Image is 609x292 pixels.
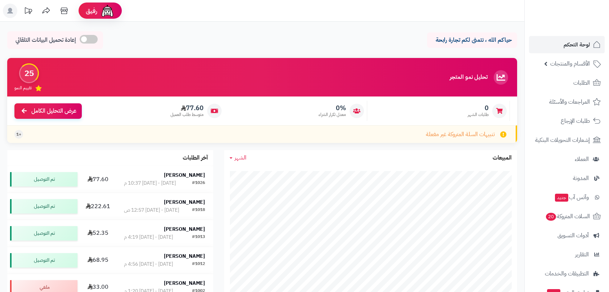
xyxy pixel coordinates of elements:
div: [DATE] - [DATE] 12:57 ص [124,207,179,214]
a: أدوات التسويق [529,227,605,244]
p: حياكم الله ، نتمنى لكم تجارة رابحة [432,36,512,44]
span: +1 [16,131,21,138]
span: تنبيهات السلة المتروكة غير مفعلة [426,130,495,139]
a: المدونة [529,170,605,187]
div: تم التوصيل [10,253,77,268]
span: المدونة [573,173,589,183]
td: 77.60 [80,166,115,193]
a: إشعارات التحويلات البنكية [529,131,605,149]
div: تم التوصيل [10,226,77,241]
span: السلات المتروكة [545,211,590,221]
div: [DATE] - [DATE] 10:37 م [124,180,176,187]
div: #1012 [192,261,205,268]
span: التقارير [575,250,589,260]
span: 0 [468,104,489,112]
a: وآتس آبجديد [529,189,605,206]
a: تحديثات المنصة [19,4,37,20]
div: #1026 [192,180,205,187]
span: رفيق [86,6,97,15]
div: تم التوصيل [10,172,77,187]
strong: [PERSON_NAME] [164,171,205,179]
div: تم التوصيل [10,199,77,214]
h3: آخر الطلبات [183,155,208,161]
img: logo-2.png [560,19,602,35]
span: 0% [319,104,346,112]
span: إشعارات التحويلات البنكية [535,135,590,145]
a: الشهر [230,154,246,162]
span: جديد [555,194,568,202]
td: 222.61 [80,193,115,220]
a: عرض التحليل الكامل [14,103,82,119]
td: 52.35 [80,220,115,247]
strong: [PERSON_NAME] [164,279,205,287]
span: المراجعات والأسئلة [549,97,590,107]
span: معدل تكرار الشراء [319,112,346,118]
a: طلبات الإرجاع [529,112,605,130]
a: التطبيقات والخدمات [529,265,605,282]
a: الطلبات [529,74,605,91]
span: تقييم النمو [14,85,32,91]
h3: تحليل نمو المتجر [450,74,488,81]
span: متوسط طلب العميل [170,112,204,118]
h3: المبيعات [493,155,512,161]
div: [DATE] - [DATE] 4:56 م [124,261,173,268]
strong: [PERSON_NAME] [164,252,205,260]
span: العملاء [575,154,589,164]
div: #1013 [192,234,205,241]
a: التقارير [529,246,605,263]
span: لوحة التحكم [564,40,590,50]
a: المراجعات والأسئلة [529,93,605,111]
span: 77.60 [170,104,204,112]
a: السلات المتروكة20 [529,208,605,225]
span: الأقسام والمنتجات [550,59,590,69]
img: ai-face.png [100,4,115,18]
td: 68.95 [80,247,115,274]
a: العملاء [529,151,605,168]
span: وآتس آب [554,192,589,202]
span: طلبات الإرجاع [561,116,590,126]
span: أدوات التسويق [557,230,589,241]
span: إعادة تحميل البيانات التلقائي [15,36,76,44]
span: الطلبات [573,78,590,88]
span: طلبات الشهر [468,112,489,118]
div: [DATE] - [DATE] 4:19 م [124,234,173,241]
strong: [PERSON_NAME] [164,225,205,233]
strong: [PERSON_NAME] [164,198,205,206]
a: لوحة التحكم [529,36,605,53]
span: الشهر [235,153,246,162]
span: 20 [546,213,556,221]
div: #1018 [192,207,205,214]
span: عرض التحليل الكامل [31,107,76,115]
span: التطبيقات والخدمات [545,269,589,279]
